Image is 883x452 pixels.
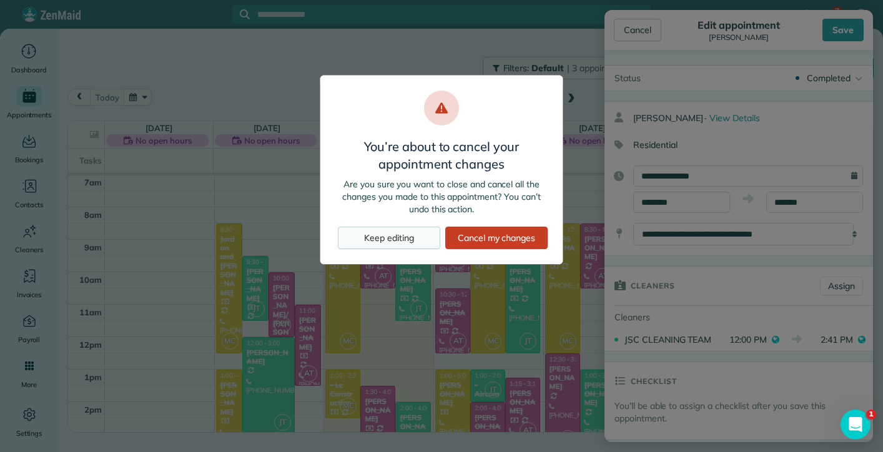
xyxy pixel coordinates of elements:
[841,410,871,440] iframe: Intercom live chat
[338,227,440,249] div: Keep editing
[445,227,548,249] div: Cancel my changes
[335,178,548,215] p: Are you sure you want to close and cancel all the changes you made to this appointment? You can’t...
[866,410,876,420] span: 1
[335,138,548,173] h3: You’re about to cancel your appointment changes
